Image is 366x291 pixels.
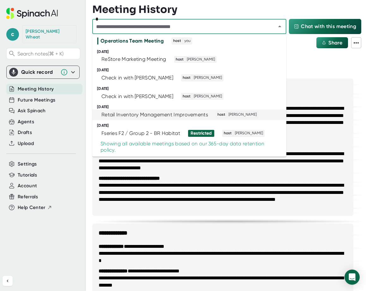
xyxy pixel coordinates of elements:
button: Settings [18,160,37,168]
div: Retail Inventory Management Improvements [101,112,208,118]
button: Agents [18,118,34,125]
span: host [182,75,192,81]
span: [PERSON_NAME] [234,131,264,136]
span: [PERSON_NAME] [186,57,216,62]
span: [PERSON_NAME] [228,112,258,118]
button: Collapse sidebar [3,276,13,286]
div: Check in with [PERSON_NAME] [101,75,173,81]
div: [DATE] [97,86,286,91]
button: Ask Spinach [18,107,46,114]
button: Future Meetings [18,96,55,104]
span: Share [328,40,342,46]
span: host [223,131,233,136]
div: Quick record [9,66,77,79]
div: Quick record [21,69,57,75]
span: [PERSON_NAME] [193,94,223,99]
span: Chat with this meeting [301,23,356,30]
button: Help Center [18,204,52,211]
span: host [172,38,182,44]
button: Chat with this meeting [289,19,361,34]
div: Open Intercom Messenger [345,270,360,285]
span: [PERSON_NAME] [193,75,223,81]
div: ReStore Marketing Meeting [101,56,166,62]
div: [DATE] [97,105,286,109]
button: Account [18,182,37,189]
span: Help Center [18,204,46,211]
div: Chris Wheat [26,29,73,40]
button: Share [316,37,348,48]
div: Fseries F2 / Group 2 - BR Habitat [101,130,180,137]
div: Showing all available meetings based on our 365-day data retention policy. [101,141,272,153]
div: Operations Team Meeting [101,38,164,44]
h3: Meeting History [92,3,177,15]
span: you [183,38,192,44]
button: Referrals [18,193,38,201]
span: host [182,94,192,99]
div: Restricted [191,131,212,136]
button: Meeting History [18,85,54,93]
div: [DATE] [97,123,286,128]
button: Close [275,22,284,31]
div: [DATE] [97,49,286,54]
div: [DATE] [97,68,286,73]
span: host [217,112,226,118]
span: c [6,28,19,41]
div: Check in with [PERSON_NAME] [101,93,173,100]
button: Upload [18,140,34,147]
button: Tutorials [18,172,37,179]
span: Search notes (⌘ + K) [17,51,78,57]
span: host [175,57,185,62]
button: Drafts [18,129,32,136]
